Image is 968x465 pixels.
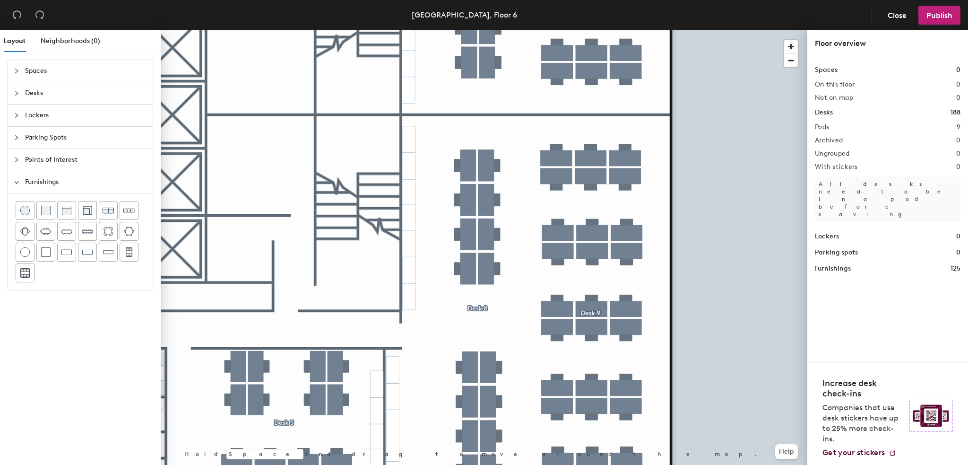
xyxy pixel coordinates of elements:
span: Layout [4,37,26,45]
h2: 0 [956,137,960,144]
img: Cushion [41,206,51,215]
button: Couch (middle) [57,201,76,220]
h1: 125 [951,263,960,274]
p: All desks need to be in a pod before saving [815,176,960,222]
h2: With stickers [815,163,858,171]
img: Table (1x3) [82,247,93,257]
h2: 0 [956,94,960,102]
button: Undo (⌘ + Z) [8,6,26,25]
span: Lockers [25,105,147,126]
h2: Not on map [815,94,853,102]
h1: Furnishings [815,263,851,274]
div: [GEOGRAPHIC_DATA], Floor 6 [412,9,517,21]
button: Ten seat table [78,222,97,241]
img: Table (round) [20,247,30,257]
img: Table (1x4) [103,247,113,257]
span: expanded [14,179,19,185]
a: Get your stickers [822,448,896,457]
h1: 0 [956,231,960,242]
img: Couch (middle) [62,206,71,215]
h2: Ungrouped [815,150,850,158]
h4: Increase desk check-ins [822,378,904,399]
span: Neighborhoods (0) [41,37,100,45]
span: collapsed [14,135,19,140]
h2: Pods [815,123,829,131]
span: Points of Interest [25,149,147,171]
p: Companies that use desk stickers have up to 25% more check-ins. [822,403,904,444]
button: Close [880,6,915,25]
h1: Parking spots [815,247,858,258]
img: Couch (x3) [123,205,135,216]
span: undo [12,10,22,19]
h2: 0 [956,150,960,158]
h2: Archived [815,137,843,144]
img: Eight seat table [61,226,72,237]
button: Cushion [36,201,55,220]
img: Four seat table [20,227,30,236]
button: Stool [16,201,35,220]
button: Help [775,444,798,459]
span: collapsed [14,113,19,118]
span: Publish [926,11,952,20]
h2: On this floor [815,81,855,88]
span: Parking Spots [25,127,147,149]
h1: 0 [956,65,960,75]
button: Couch (corner) [78,201,97,220]
img: Four seat round table [104,227,113,236]
img: Stool [20,206,30,215]
h1: 0 [956,247,960,258]
span: Close [888,11,907,20]
span: Desks [25,82,147,104]
img: Table (1x1) [41,247,51,257]
h2: 0 [956,163,960,171]
div: Floor overview [815,38,960,49]
img: Six seat table [40,227,52,236]
button: Redo (⌘ + ⇧ + Z) [30,6,49,25]
button: Four seat table [16,222,35,241]
img: Ten seat table [82,226,93,237]
span: collapsed [14,90,19,96]
button: Table (1x1) [36,243,55,262]
h1: Lockers [815,231,839,242]
span: collapsed [14,68,19,74]
h1: Spaces [815,65,838,75]
img: Couch (corner) [83,206,92,215]
img: Four seat booth [125,247,133,257]
img: Six seat booth [20,268,30,278]
button: Couch (x2) [99,201,118,220]
span: Furnishings [25,171,147,193]
button: Six seat round table [120,222,138,241]
button: Four seat round table [99,222,118,241]
button: Table (1x2) [57,243,76,262]
img: Sticker logo [909,400,953,432]
h2: 0 [956,81,960,88]
img: Six seat round table [124,227,134,236]
span: Get your stickers [822,448,885,457]
button: Four seat booth [120,243,138,262]
h2: 9 [957,123,960,131]
h1: Desks [815,107,833,118]
button: Six seat booth [16,263,35,282]
button: Table (round) [16,243,35,262]
img: Table (1x2) [61,247,72,257]
span: collapsed [14,157,19,163]
button: Eight seat table [57,222,76,241]
span: Spaces [25,60,147,82]
button: Table (1x4) [99,243,118,262]
button: Six seat table [36,222,55,241]
button: Couch (x3) [120,201,138,220]
h1: 188 [951,107,960,118]
button: Publish [918,6,960,25]
img: Couch (x2) [103,205,114,216]
button: Table (1x3) [78,243,97,262]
